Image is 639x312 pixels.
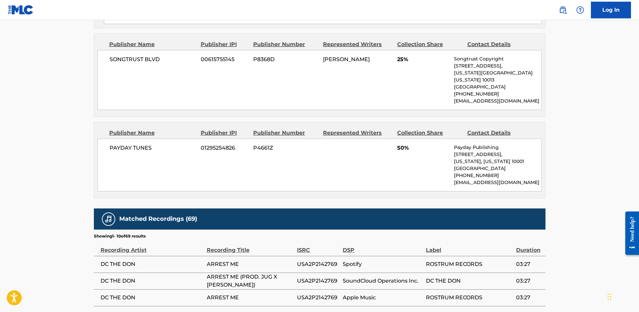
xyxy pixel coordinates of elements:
[426,260,513,268] span: ROSTRUM RECORDS
[253,129,318,137] div: Publisher Number
[516,260,542,268] span: 03:27
[397,55,449,63] span: 25%
[426,277,513,285] span: DC THE DON
[297,277,339,285] span: USA2P2142769
[454,172,541,179] p: [PHONE_NUMBER]
[454,165,541,172] p: [GEOGRAPHIC_DATA]
[591,2,631,18] a: Log In
[101,239,203,254] div: Recording Artist
[426,239,513,254] div: Label
[8,5,34,15] img: MLC Logo
[454,151,541,158] p: [STREET_ADDRESS],
[343,294,423,302] span: Apple Music
[516,239,542,254] div: Duration
[101,294,203,302] span: DC THE DON
[516,277,542,285] span: 03:27
[297,260,339,268] span: USA2P2142769
[559,6,567,14] img: search
[101,260,203,268] span: DC THE DON
[297,294,339,302] span: USA2P2142769
[323,40,392,48] div: Represented Writers
[109,129,196,137] div: Publisher Name
[556,3,570,17] a: Public Search
[454,144,541,151] p: Payday Publishing
[467,40,532,48] div: Contact Details
[297,239,339,254] div: ISRC
[606,280,639,312] iframe: Chat Widget
[620,206,639,260] iframe: Resource Center
[397,40,462,48] div: Collection Share
[207,273,294,289] span: ARREST ME (PROD. JUG X [PERSON_NAME])
[576,6,584,14] img: help
[397,144,449,152] span: 50%
[454,179,541,186] p: [EMAIL_ADDRESS][DOMAIN_NAME]
[105,215,113,223] img: Matched Recordings
[608,287,612,307] div: Drag
[397,129,462,137] div: Collection Share
[119,215,197,223] h5: Matched Recordings (69)
[343,239,423,254] div: DSP
[201,55,248,63] span: 00615755145
[109,40,196,48] div: Publisher Name
[323,129,392,137] div: Represented Writers
[201,144,248,152] span: 01295254826
[454,84,541,91] p: [GEOGRAPHIC_DATA]
[207,260,294,268] span: ARREST ME
[426,294,513,302] span: ROSTRUM RECORDS
[110,55,196,63] span: SONGTRUST BLVD
[101,277,203,285] span: DC THE DON
[94,233,146,239] p: Showing 1 - 10 of 69 results
[110,144,196,152] span: PAYDAY TUNES
[454,62,541,69] p: [STREET_ADDRESS],
[467,129,532,137] div: Contact Details
[253,40,318,48] div: Publisher Number
[201,40,248,48] div: Publisher IPI
[207,239,294,254] div: Recording Title
[454,55,541,62] p: Songtrust Copyright
[253,55,318,63] span: P8368D
[454,158,541,165] p: [US_STATE], [US_STATE] 10001
[454,69,541,84] p: [US_STATE][GEOGRAPHIC_DATA][US_STATE] 10013
[207,294,294,302] span: ARREST ME
[201,129,248,137] div: Publisher IPI
[516,294,542,302] span: 03:27
[454,91,541,98] p: [PHONE_NUMBER]
[343,277,423,285] span: SoundCloud Operations Inc.
[574,3,587,17] div: Help
[323,56,370,62] span: [PERSON_NAME]
[454,98,541,105] p: [EMAIL_ADDRESS][DOMAIN_NAME]
[343,260,423,268] span: Spotify
[253,144,318,152] span: P4661Z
